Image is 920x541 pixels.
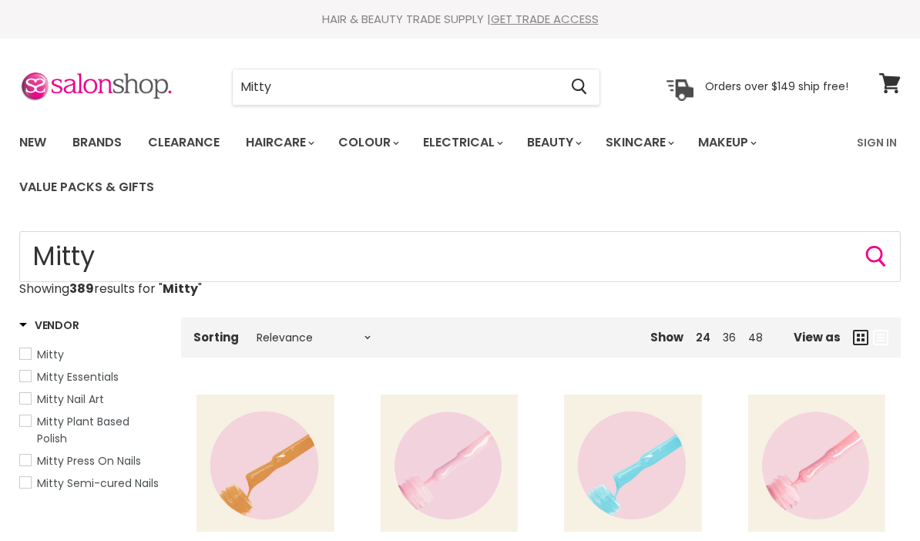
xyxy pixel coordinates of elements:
a: Electrical [411,126,512,159]
a: Mitty [19,346,162,363]
a: Mitty Plant Based Polish [19,413,162,447]
strong: Mitty [163,280,198,297]
a: New [8,126,58,159]
p: Showing results for " " [19,282,901,296]
img: Mitty Gel Colour - Barely There [381,395,519,533]
p: Orders over $149 ship free! [705,79,848,93]
span: Mitty [37,347,64,362]
button: Search [864,244,888,269]
img: Mitty Gel Colour - Destiny [564,395,702,533]
input: Search [19,231,901,282]
img: Mitty Gel Colour - Pumpkin [196,395,334,533]
a: Haircare [234,126,324,159]
form: Product [19,231,901,282]
button: Search [559,69,599,105]
a: Colour [327,126,408,159]
a: Makeup [687,126,766,159]
a: 36 [723,330,736,345]
a: Clearance [136,126,231,159]
img: Mitty Gel Colour - Confidence [748,395,886,533]
label: Sorting [193,331,239,344]
h3: Vendor [19,318,79,333]
a: Sign In [848,126,906,159]
a: Mitty Press On Nails [19,452,162,469]
form: Product [232,69,600,106]
span: Mitty Nail Art [37,391,104,407]
a: Skincare [594,126,683,159]
a: Value Packs & Gifts [8,171,166,203]
a: 48 [748,330,763,345]
span: Mitty Press On Nails [37,453,141,469]
span: Mitty Essentials [37,369,119,385]
strong: 389 [69,280,94,297]
a: Beauty [515,126,591,159]
a: Mitty Nail Art [19,391,162,408]
input: Search [233,69,559,105]
a: GET TRADE ACCESS [491,11,599,27]
a: Brands [61,126,133,159]
iframe: Gorgias live chat messenger [843,469,905,526]
ul: Main menu [8,120,848,210]
span: Show [650,329,683,345]
a: Mitty Essentials [19,368,162,385]
span: Mitty Semi-cured Nails [37,475,159,491]
span: View as [794,331,841,344]
span: Mitty Plant Based Polish [37,414,129,446]
a: 24 [696,330,710,345]
a: Mitty Semi-cured Nails [19,475,162,492]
